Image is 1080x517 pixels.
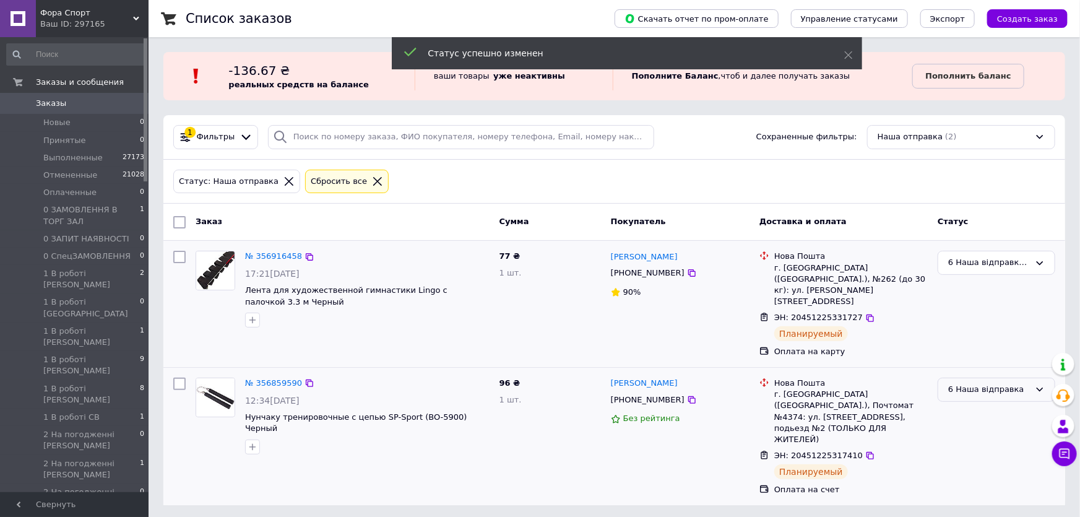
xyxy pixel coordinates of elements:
span: 0 [140,187,144,198]
div: 6 Наша відправка [948,383,1030,396]
span: 9 [140,354,144,376]
span: 8 [140,383,144,406]
span: Экспорт [930,14,965,24]
span: 17:21[DATE] [245,269,300,279]
img: Фото товару [196,378,235,417]
div: 1 [184,127,196,138]
div: Нова Пошта [774,378,928,389]
a: Создать заказ [975,14,1068,23]
div: Статус успешно изменен [428,47,813,59]
span: Создать заказ [997,14,1058,24]
span: Фильтры [197,131,235,143]
div: г. [GEOGRAPHIC_DATA] ([GEOGRAPHIC_DATA].), №262 (до 30 кг): ул. [PERSON_NAME][STREET_ADDRESS] [774,263,928,308]
div: Статус: Наша отправка [176,175,281,188]
a: Нунчаку тренировочные с цепью SP-Sport (BO-5900) Черный [245,412,467,433]
a: [PERSON_NAME] [611,251,678,263]
span: 0 СпецЗАМОВЛЕННЯ [43,251,131,262]
span: -136.67 ₴ [228,63,290,78]
span: Скачать отчет по пром-оплате [624,13,769,24]
div: 6 Наша відправка ГОТОВО [948,256,1030,269]
span: 2 [140,268,144,290]
span: 1 В роботі СВ [43,412,100,423]
span: 1 [140,412,144,423]
span: Выполненные [43,152,103,163]
div: ваши товары [415,62,613,90]
span: [PHONE_NUMBER] [611,268,685,277]
div: Оплата на карту [774,346,928,357]
div: Оплата на счет [774,484,928,495]
div: Нова Пошта [774,251,928,262]
span: Заказы и сообщения [36,77,124,88]
span: 1 В роботі [PERSON_NAME] [43,383,140,406]
div: , чтоб и далее получать заказы [613,62,913,90]
img: :exclamation: [187,67,205,85]
a: № 356859590 [245,378,302,388]
span: 27173 [123,152,144,163]
span: ЭН: 20451225331727 [774,313,863,322]
span: 0 [140,297,144,319]
span: Принятые [43,135,86,146]
button: Скачать отчет по пром-оплате [615,9,779,28]
span: 21028 [123,170,144,181]
span: 2 На погодженні [PERSON_NAME] [43,487,140,509]
button: Управление статусами [791,9,908,28]
b: Пополните Баланс [632,71,719,80]
div: Планируемый [774,326,848,341]
span: 1 шт. [499,395,522,404]
span: 2 На погодженні [PERSON_NAME] [43,429,140,451]
span: 90% [623,287,641,297]
span: Статус [938,217,969,226]
div: г. [GEOGRAPHIC_DATA] ([GEOGRAPHIC_DATA].), Почтомат №4374: ул. [STREET_ADDRESS], подьезд №2 (ТОЛЬ... [774,389,928,445]
div: Сбросить все [308,175,369,188]
input: Поиск по номеру заказа, ФИО покупателя, номеру телефона, Email, номеру накладной [268,125,654,149]
span: 1 [140,204,144,227]
span: Заказы [36,98,66,109]
button: Экспорт [920,9,975,28]
b: Пополнить баланс [925,71,1011,80]
span: Новые [43,117,71,128]
span: 0 ЗАМОВЛЕННЯ В ТОРГ ЗАЛ [43,204,140,227]
div: Ваш ID: 297165 [40,19,149,30]
span: [PHONE_NUMBER] [611,395,685,404]
b: уже неактивны [493,71,565,80]
span: 1 [140,458,144,480]
span: 1 В роботі [GEOGRAPHIC_DATA] [43,297,140,319]
button: Чат с покупателем [1052,441,1077,466]
a: Пополнить баланс [912,64,1024,89]
span: 12:34[DATE] [245,396,300,406]
div: Планируемый [774,464,848,479]
span: 0 ЗАПИТ НАЯВНОСТІ [43,233,129,245]
input: Поиск [6,43,145,66]
span: ЭН: 20451225317410 [774,451,863,460]
span: 1 шт. [499,268,522,277]
a: № 356916458 [245,251,302,261]
button: Создать заказ [987,9,1068,28]
span: 2 На погодженні [PERSON_NAME] [43,458,140,480]
span: 0 [140,251,144,262]
h1: Список заказов [186,11,292,26]
img: Фото товару [196,251,235,290]
span: Заказ [196,217,222,226]
span: 1 В роботі [PERSON_NAME] [43,268,140,290]
span: Без рейтинга [623,414,680,423]
b: реальных средств на балансе [228,80,369,89]
span: 77 ₴ [499,251,521,261]
span: 0 [140,233,144,245]
span: Лента для художественной гимнастики Lingo с палочкой 3.3 м Черный [245,285,447,306]
span: 0 [140,117,144,128]
span: Управление статусами [801,14,898,24]
span: 0 [140,429,144,451]
span: (2) [945,132,956,141]
span: Оплаченные [43,187,97,198]
span: Фора Спорт [40,7,133,19]
span: Покупатель [611,217,666,226]
span: 0 [140,487,144,509]
span: 1 [140,326,144,348]
span: Наша отправка [878,131,943,143]
span: Отмененные [43,170,97,181]
span: Сохраненные фильтры: [756,131,857,143]
span: Сумма [499,217,529,226]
